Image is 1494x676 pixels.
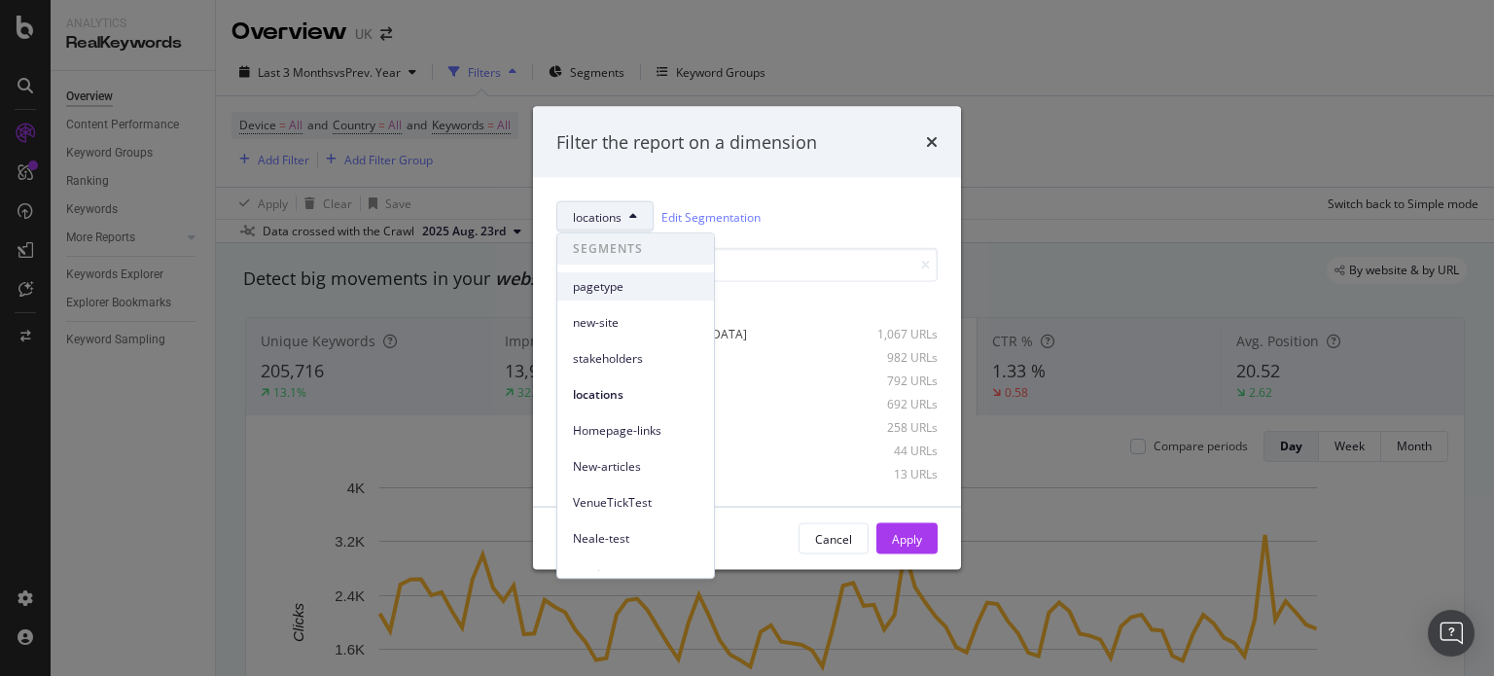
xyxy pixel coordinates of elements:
div: 44 URLs [842,442,938,458]
span: locations [573,386,698,404]
div: 258 URLs [842,418,938,435]
span: pagetype [573,278,698,296]
span: Homepage-links [573,422,698,440]
span: article_tags [573,566,698,584]
div: Select all data available [556,298,938,314]
div: Filter the report on a dimension [556,129,817,155]
span: locations [573,208,622,225]
div: 792 URLs [842,372,938,388]
button: locations [556,201,654,232]
div: 692 URLs [842,395,938,411]
a: Edit Segmentation [661,206,761,227]
div: Apply [892,530,922,547]
input: Search [556,248,938,282]
div: modal [533,106,961,570]
button: Cancel [799,523,869,554]
span: SEGMENTS [557,233,714,265]
span: Neale-test [573,530,698,548]
span: VenueTickTest [573,494,698,512]
span: new-site [573,314,698,332]
div: 1,067 URLs [842,325,938,341]
div: times [926,129,938,155]
span: stakeholders [573,350,698,368]
div: 982 URLs [842,348,938,365]
button: Apply [876,523,938,554]
div: Cancel [815,530,852,547]
div: 13 URLs [842,465,938,481]
span: New-articles [573,458,698,476]
div: Open Intercom Messenger [1428,610,1475,657]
